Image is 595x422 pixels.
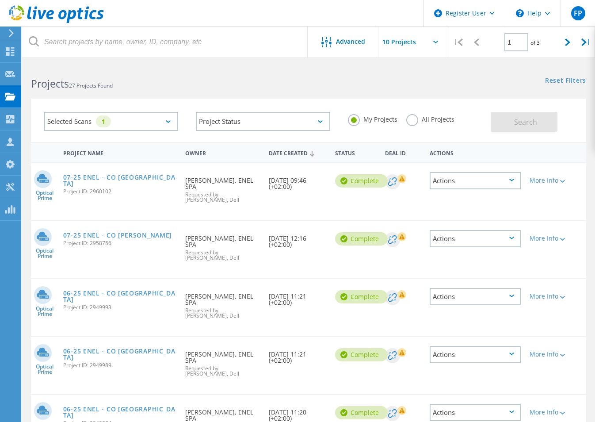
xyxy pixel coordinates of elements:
[264,163,331,199] div: [DATE] 09:46 (+02:00)
[530,293,565,299] div: More Info
[63,290,176,303] a: 06-25 ENEL - CO [GEOGRAPHIC_DATA]
[516,9,524,17] svg: \n
[335,406,388,419] div: Complete
[181,279,264,327] div: [PERSON_NAME], ENEL SPA
[63,241,176,246] span: Project ID: 2958756
[530,235,565,242] div: More Info
[491,112,557,132] button: Search
[406,114,454,123] label: All Projects
[430,172,521,189] div: Actions
[425,144,525,161] div: Actions
[185,366,259,376] span: Requested by [PERSON_NAME], Dell
[430,230,521,247] div: Actions
[185,192,259,203] span: Requested by [PERSON_NAME], Dell
[31,77,69,91] b: Projects
[185,308,259,318] span: Requested by [PERSON_NAME], Dell
[577,27,595,58] div: |
[96,115,111,127] div: 1
[63,305,176,310] span: Project ID: 2949993
[63,232,172,238] a: 07-25 ENEL - CO [PERSON_NAME]
[430,404,521,421] div: Actions
[574,10,582,17] span: FP
[31,190,59,201] span: Optical Prime
[335,232,388,246] div: Complete
[31,364,59,375] span: Optical Prime
[430,346,521,363] div: Actions
[335,290,388,303] div: Complete
[63,348,176,361] a: 06-25 ENEL - CO [GEOGRAPHIC_DATA]
[9,19,104,25] a: Live Optics Dashboard
[530,39,540,46] span: of 3
[530,409,565,415] div: More Info
[185,250,259,261] span: Requested by [PERSON_NAME], Dell
[181,337,264,385] div: [PERSON_NAME], ENEL SPA
[63,189,176,194] span: Project ID: 2960102
[348,114,397,123] label: My Projects
[59,144,181,161] div: Project Name
[264,221,331,257] div: [DATE] 12:16 (+02:00)
[31,248,59,259] span: Optical Prime
[181,163,264,211] div: [PERSON_NAME], ENEL SPA
[63,406,176,418] a: 06-25 ENEL - CO [GEOGRAPHIC_DATA]
[449,27,467,58] div: |
[381,144,425,161] div: Deal Id
[545,77,586,85] a: Reset Filters
[335,348,388,361] div: Complete
[264,279,331,315] div: [DATE] 11:21 (+02:00)
[44,112,178,131] div: Selected Scans
[335,174,388,188] div: Complete
[196,112,330,131] div: Project Status
[514,117,537,127] span: Search
[63,174,176,187] a: 07-25 ENEL - CO [GEOGRAPHIC_DATA]
[331,144,381,161] div: Status
[264,337,331,372] div: [DATE] 11:21 (+02:00)
[69,82,113,89] span: 27 Projects Found
[22,27,308,58] input: Search projects by name, owner, ID, company, etc
[181,144,264,161] div: Owner
[31,306,59,317] span: Optical Prime
[63,363,176,368] span: Project ID: 2949989
[430,288,521,305] div: Actions
[264,144,331,161] div: Date Created
[530,177,565,184] div: More Info
[530,351,565,357] div: More Info
[336,38,365,45] span: Advanced
[181,221,264,269] div: [PERSON_NAME], ENEL SPA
